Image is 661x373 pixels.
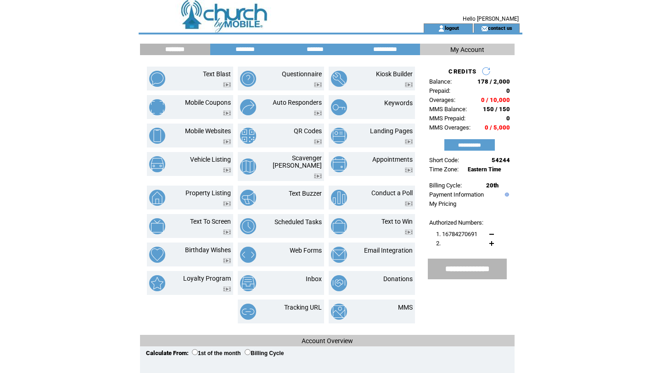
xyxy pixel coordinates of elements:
[314,111,322,116] img: video.png
[185,99,231,106] a: Mobile Coupons
[203,70,231,78] a: Text Blast
[240,247,256,263] img: web-forms.png
[405,139,413,144] img: video.png
[429,96,455,103] span: Overages:
[240,71,256,87] img: questionnaire.png
[314,82,322,87] img: video.png
[223,201,231,206] img: video.png
[149,156,165,172] img: vehicle-listing.png
[149,128,165,144] img: mobile-websites.png
[185,127,231,135] a: Mobile Websites
[240,158,256,175] img: scavenger-hunt.png
[468,166,501,173] span: Eastern Time
[302,337,353,345] span: Account Overview
[223,82,231,87] img: video.png
[481,25,488,32] img: contact_us_icon.gif
[149,190,165,206] img: property-listing.png
[429,157,459,164] span: Short Code:
[240,218,256,234] img: scheduled-tasks.png
[331,71,347,87] img: kiosk-builder.png
[438,25,445,32] img: account_icon.gif
[331,247,347,263] img: email-integration.png
[240,304,256,320] img: tracking-url.png
[192,350,241,356] label: 1st of the month
[223,168,231,173] img: video.png
[190,156,231,163] a: Vehicle Listing
[240,99,256,115] img: auto-responders.png
[376,70,413,78] a: Kiosk Builder
[506,87,510,94] span: 0
[364,247,413,254] a: Email Integration
[146,350,189,356] span: Calculate From:
[436,231,477,237] span: 1. 16784270691
[405,168,413,173] img: video.png
[429,87,450,94] span: Prepaid:
[405,230,413,235] img: video.png
[273,99,322,106] a: Auto Responders
[429,219,483,226] span: Authorized Numbers:
[450,46,484,53] span: My Account
[190,218,231,225] a: Text To Screen
[436,240,441,247] span: 2.
[383,275,413,283] a: Donations
[192,349,198,355] input: 1st of the month
[492,157,510,164] span: 54244
[405,82,413,87] img: video.png
[185,246,231,254] a: Birthday Wishes
[429,124,471,131] span: MMS Overages:
[282,70,322,78] a: Questionnaire
[274,218,322,226] a: Scheduled Tasks
[183,275,231,282] a: Loyalty Program
[429,191,484,198] a: Payment Information
[149,99,165,115] img: mobile-coupons.png
[240,190,256,206] img: text-buzzer.png
[240,128,256,144] img: qr-codes.png
[445,25,459,31] a: logout
[314,174,322,179] img: video.png
[149,247,165,263] img: birthday-wishes.png
[240,275,256,291] img: inbox.png
[381,218,413,225] a: Text to Win
[294,127,322,135] a: QR Codes
[149,275,165,291] img: loyalty-program.png
[245,349,251,355] input: Billing Cycle
[486,182,499,189] span: 20th
[429,200,456,207] a: My Pricing
[481,96,510,103] span: 0 / 10,000
[149,71,165,87] img: text-blast.png
[306,275,322,283] a: Inbox
[223,139,231,144] img: video.png
[506,115,510,122] span: 0
[331,218,347,234] img: text-to-win.png
[448,68,476,75] span: CREDITS
[371,189,413,197] a: Conduct a Poll
[405,201,413,206] img: video.png
[370,127,413,135] a: Landing Pages
[314,139,322,144] img: video.png
[331,128,347,144] img: landing-pages.png
[463,16,519,22] span: Hello [PERSON_NAME]
[331,156,347,172] img: appointments.png
[289,190,322,197] a: Text Buzzer
[429,182,462,189] span: Billing Cycle:
[429,106,467,113] span: MMS Balance:
[372,156,413,163] a: Appointments
[331,304,347,320] img: mms.png
[284,304,322,311] a: Tracking URL
[223,258,231,263] img: video.png
[485,124,510,131] span: 0 / 5,000
[331,275,347,291] img: donations.png
[503,192,509,197] img: help.gif
[149,218,165,234] img: text-to-screen.png
[245,350,284,356] label: Billing Cycle
[273,154,322,169] a: Scavenger [PERSON_NAME]
[185,189,231,197] a: Property Listing
[331,190,347,206] img: conduct-a-poll.png
[223,230,231,235] img: video.png
[483,106,510,113] span: 150 / 150
[429,115,465,122] span: MMS Prepaid:
[223,287,231,292] img: video.png
[331,99,347,115] img: keywords.png
[488,25,512,31] a: contact us
[429,78,452,85] span: Balance:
